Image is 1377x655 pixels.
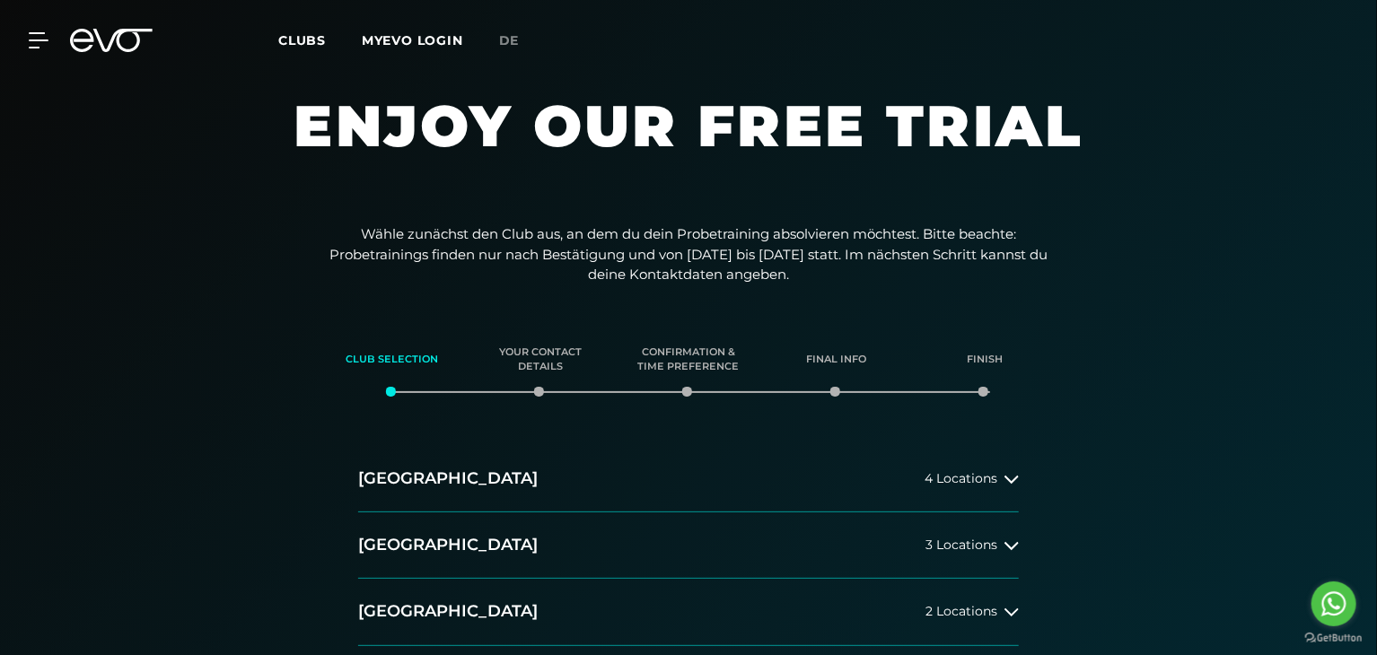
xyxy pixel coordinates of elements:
span: 3 Locations [925,538,997,552]
a: Go to whatsapp [1311,581,1356,626]
a: Clubs [278,31,362,48]
button: [GEOGRAPHIC_DATA]2 Locations [358,579,1019,645]
div: Finish [934,336,1037,384]
span: 2 Locations [925,605,997,618]
div: Final info [785,336,889,384]
span: Clubs [278,32,326,48]
span: 4 Locations [925,472,997,485]
div: Club selection [341,336,444,384]
h1: Enjoy our free trial [150,90,1227,197]
p: Wähle zunächst den Club aus, an dem du dein Probetraining absolvieren möchtest. Bitte beachte: Pr... [329,224,1048,285]
button: [GEOGRAPHIC_DATA]4 Locations [358,446,1019,512]
h2: [GEOGRAPHIC_DATA] [358,534,538,556]
div: Your contact details [489,336,592,384]
h2: [GEOGRAPHIC_DATA] [358,600,538,623]
a: de [499,31,541,51]
div: Confirmation & time preference [637,336,741,384]
button: [GEOGRAPHIC_DATA]3 Locations [358,512,1019,579]
a: MYEVO LOGIN [362,32,463,48]
a: Go to GetButton.io website [1305,633,1363,642]
span: de [499,32,520,48]
h2: [GEOGRAPHIC_DATA] [358,467,538,490]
